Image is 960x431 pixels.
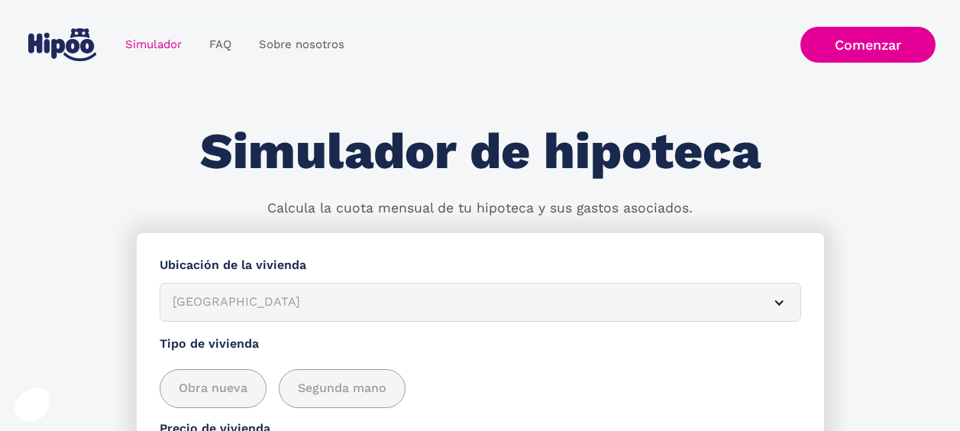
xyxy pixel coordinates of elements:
[200,124,761,180] h1: Simulador de hipoteca
[160,369,801,408] div: add_description_here
[160,256,801,275] label: Ubicación de la vivienda
[112,30,196,60] a: Simulador
[267,199,693,219] p: Calcula la cuota mensual de tu hipoteca y sus gastos asociados.
[173,293,752,312] div: [GEOGRAPHIC_DATA]
[298,379,386,398] span: Segunda mano
[160,335,801,354] label: Tipo de vivienda
[800,27,936,63] a: Comenzar
[24,22,99,67] a: home
[160,283,801,322] article: [GEOGRAPHIC_DATA]
[196,30,245,60] a: FAQ
[179,379,247,398] span: Obra nueva
[245,30,358,60] a: Sobre nosotros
